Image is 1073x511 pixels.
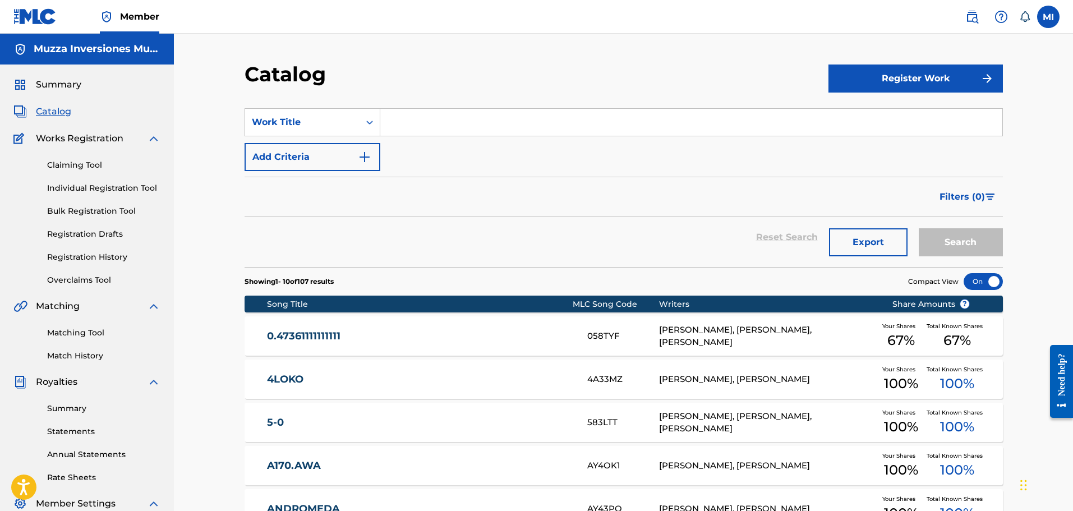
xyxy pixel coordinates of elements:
[267,330,572,343] a: 0.47361111111111
[882,495,920,503] span: Your Shares
[933,183,1003,211] button: Filters (0)
[252,116,353,129] div: Work Title
[940,460,974,480] span: 100 %
[47,205,160,217] a: Bulk Registration Tool
[47,426,160,438] a: Statements
[13,43,27,56] img: Accounts
[267,416,572,429] a: 5-0
[47,182,160,194] a: Individual Registration Tool
[927,495,987,503] span: Total Known Shares
[961,6,983,28] a: Public Search
[927,365,987,374] span: Total Known Shares
[882,452,920,460] span: Your Shares
[47,228,160,240] a: Registration Drafts
[884,417,918,437] span: 100 %
[882,365,920,374] span: Your Shares
[47,350,160,362] a: Match History
[927,408,987,417] span: Total Known Shares
[990,6,1012,28] div: Help
[267,373,572,386] a: 4LOKO
[940,417,974,437] span: 100 %
[47,403,160,415] a: Summary
[13,105,27,118] img: Catalog
[267,298,573,310] div: Song Title
[659,373,875,386] div: [PERSON_NAME], [PERSON_NAME]
[943,330,971,351] span: 67 %
[47,251,160,263] a: Registration History
[36,497,116,510] span: Member Settings
[47,274,160,286] a: Overclaims Tool
[147,497,160,510] img: expand
[147,132,160,145] img: expand
[358,150,371,164] img: 9d2ae6d4665cec9f34b9.svg
[882,408,920,417] span: Your Shares
[587,330,659,343] div: 058TYF
[587,416,659,429] div: 583LTT
[36,78,81,91] span: Summary
[47,449,160,461] a: Annual Statements
[829,228,908,256] button: Export
[245,277,334,287] p: Showing 1 - 10 of 107 results
[1042,336,1073,426] iframe: Resource Center
[1020,468,1027,502] div: Arrastrar
[147,375,160,389] img: expand
[994,10,1008,24] img: help
[245,62,331,87] h2: Catalog
[884,374,918,394] span: 100 %
[980,72,994,85] img: f7272a7cc735f4ea7f67.svg
[908,277,959,287] span: Compact View
[13,105,71,118] a: CatalogCatalog
[13,300,27,313] img: Matching
[884,460,918,480] span: 100 %
[587,459,659,472] div: AY4OK1
[120,10,159,23] span: Member
[1019,11,1030,22] div: Notifications
[927,322,987,330] span: Total Known Shares
[828,65,1003,93] button: Register Work
[587,373,659,386] div: 4A33MZ
[36,105,71,118] span: Catalog
[985,194,995,200] img: filter
[13,78,81,91] a: SummarySummary
[147,300,160,313] img: expand
[659,410,875,435] div: [PERSON_NAME], [PERSON_NAME], [PERSON_NAME]
[47,327,160,339] a: Matching Tool
[882,322,920,330] span: Your Shares
[940,190,985,204] span: Filters ( 0 )
[13,375,27,389] img: Royalties
[1017,457,1073,511] div: Widget de chat
[36,300,80,313] span: Matching
[1017,457,1073,511] iframe: Chat Widget
[940,374,974,394] span: 100 %
[965,10,979,24] img: search
[13,132,28,145] img: Works Registration
[100,10,113,24] img: Top Rightsholder
[13,78,27,91] img: Summary
[659,324,875,349] div: [PERSON_NAME], [PERSON_NAME], [PERSON_NAME]
[659,298,875,310] div: Writers
[245,143,380,171] button: Add Criteria
[1037,6,1060,28] div: User Menu
[960,300,969,309] span: ?
[13,8,57,25] img: MLC Logo
[36,132,123,145] span: Works Registration
[659,459,875,472] div: [PERSON_NAME], [PERSON_NAME]
[927,452,987,460] span: Total Known Shares
[47,159,160,171] a: Claiming Tool
[13,497,27,510] img: Member Settings
[34,43,160,56] h5: Muzza Inversiones Musicales SAS
[892,298,970,310] span: Share Amounts
[267,459,572,472] a: A170.AWA
[245,108,1003,267] form: Search Form
[887,330,915,351] span: 67 %
[573,298,659,310] div: MLC Song Code
[47,472,160,484] a: Rate Sheets
[36,375,77,389] span: Royalties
